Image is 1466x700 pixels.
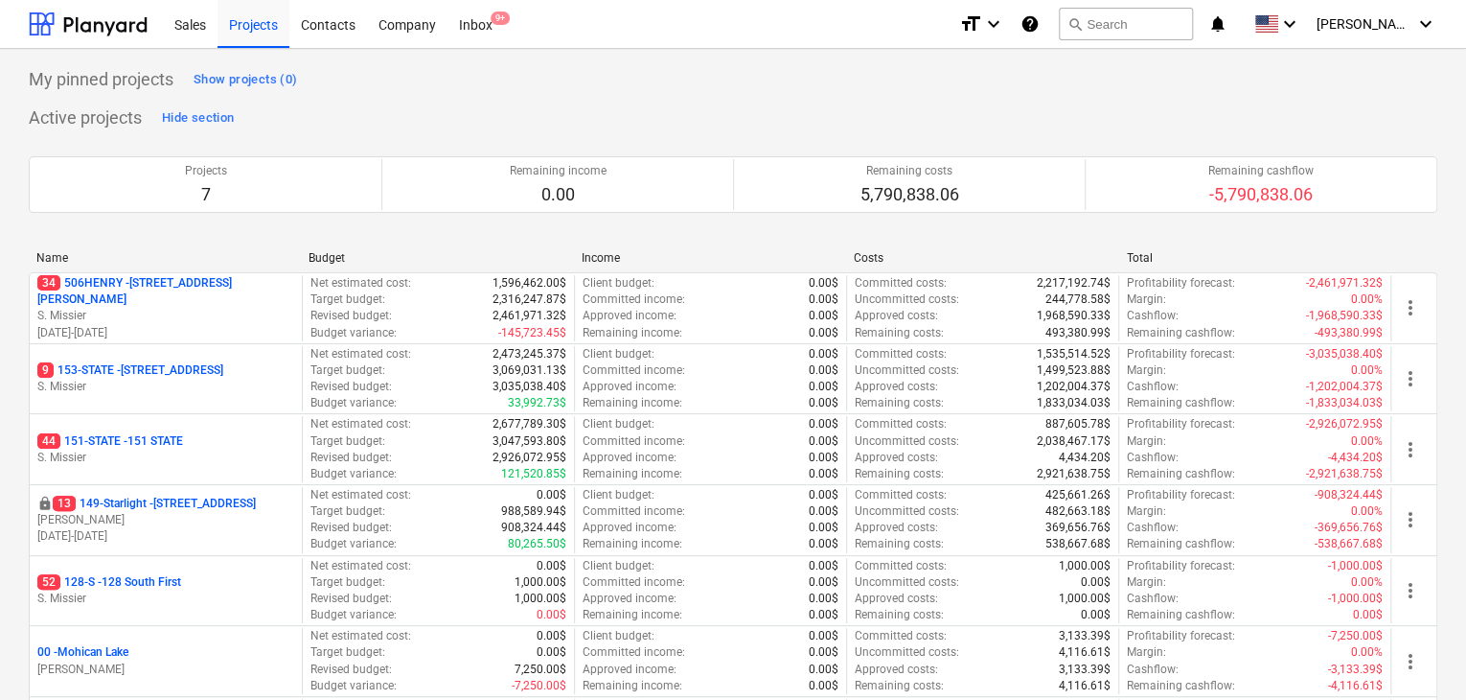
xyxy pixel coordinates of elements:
[1399,296,1422,319] span: more_vert
[310,346,411,362] p: Net estimated cost :
[1306,308,1383,324] p: -1,968,590.33$
[1306,275,1383,292] p: -2,461,971.32$
[1127,574,1166,591] p: Margin :
[310,503,385,520] p: Target budget :
[157,103,239,133] button: Hide section
[583,466,682,482] p: Remaining income :
[1315,520,1383,536] p: -369,656.76$
[1045,325,1111,341] p: 493,380.99$
[809,450,838,466] p: 0.00$
[37,644,128,661] p: 00 - Mohican Lake
[36,251,293,265] div: Name
[1127,487,1235,503] p: Profitability forecast :
[1399,367,1422,390] span: more_vert
[1399,650,1422,673] span: more_vert
[1351,644,1383,661] p: 0.00%
[37,362,54,378] span: 9
[855,466,944,482] p: Remaining costs :
[583,346,654,362] p: Client budget :
[492,379,566,395] p: 3,035,038.40$
[492,346,566,362] p: 2,473,245.37$
[1059,450,1111,466] p: 4,434.20$
[1317,16,1412,32] span: [PERSON_NAME]
[37,308,294,324] p: S. Missier
[501,503,566,520] p: 988,589.94$
[1328,662,1383,678] p: -3,133.39$
[809,574,838,591] p: 0.00$
[37,528,294,545] p: [DATE] - [DATE]
[310,362,385,379] p: Target budget :
[809,678,838,694] p: 0.00$
[1037,362,1111,379] p: 1,499,523.88$
[1081,574,1111,591] p: 0.00$
[583,450,676,466] p: Approved income :
[1067,16,1083,32] span: search
[310,416,411,432] p: Net estimated cost :
[310,487,411,503] p: Net estimated cost :
[1351,433,1383,450] p: 0.00%
[583,362,685,379] p: Committed income :
[1351,362,1383,379] p: 0.00%
[1328,591,1383,607] p: -1,000.00$
[1127,607,1235,623] p: Remaining cashflow :
[809,362,838,379] p: 0.00$
[510,163,607,179] p: Remaining income
[1306,466,1383,482] p: -2,921,638.75$
[1127,346,1235,362] p: Profitability forecast :
[310,325,397,341] p: Budget variance :
[508,395,566,411] p: 33,992.73$
[583,574,685,591] p: Committed income :
[583,433,685,450] p: Committed income :
[1037,379,1111,395] p: 1,202,004.37$
[1059,558,1111,574] p: 1,000.00$
[1315,536,1383,552] p: -538,667.68$
[37,450,294,466] p: S. Missier
[1045,536,1111,552] p: 538,667.68$
[310,466,397,482] p: Budget variance :
[1127,308,1179,324] p: Cashflow :
[1059,591,1111,607] p: 1,000.00$
[492,308,566,324] p: 2,461,971.32$
[809,395,838,411] p: 0.00$
[492,433,566,450] p: 3,047,593.80$
[809,591,838,607] p: 0.00$
[515,574,566,591] p: 1,000.00$
[809,628,838,644] p: 0.00$
[855,362,959,379] p: Uncommitted costs :
[583,395,682,411] p: Remaining income :
[1351,574,1383,591] p: 0.00%
[1037,433,1111,450] p: 2,038,467.17$
[809,662,838,678] p: 0.00$
[809,292,838,308] p: 0.00$
[1306,395,1383,411] p: -1,833,034.03$
[583,558,654,574] p: Client budget :
[1127,325,1235,341] p: Remaining cashflow :
[515,591,566,607] p: 1,000.00$
[1045,292,1111,308] p: 244,778.58$
[1208,12,1227,35] i: notifications
[583,292,685,308] p: Committed income :
[194,69,297,91] div: Show projects (0)
[959,12,982,35] i: format_size
[809,308,838,324] p: 0.00$
[1127,416,1235,432] p: Profitability forecast :
[855,433,959,450] p: Uncommitted costs :
[37,275,294,308] p: 506HENRY - [STREET_ADDRESS][PERSON_NAME]
[583,628,654,644] p: Client budget :
[162,107,234,129] div: Hide section
[809,503,838,520] p: 0.00$
[855,628,947,644] p: Committed costs :
[1306,416,1383,432] p: -2,926,072.95$
[510,183,607,206] p: 0.00
[809,433,838,450] p: 0.00$
[1278,12,1301,35] i: keyboard_arrow_down
[1127,520,1179,536] p: Cashflow :
[1328,678,1383,694] p: -4,116.61$
[310,536,397,552] p: Budget variance :
[1059,8,1193,40] button: Search
[583,662,676,678] p: Approved income :
[855,520,938,536] p: Approved costs :
[310,379,392,395] p: Revised budget :
[310,678,397,694] p: Budget variance :
[29,68,173,91] p: My pinned projects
